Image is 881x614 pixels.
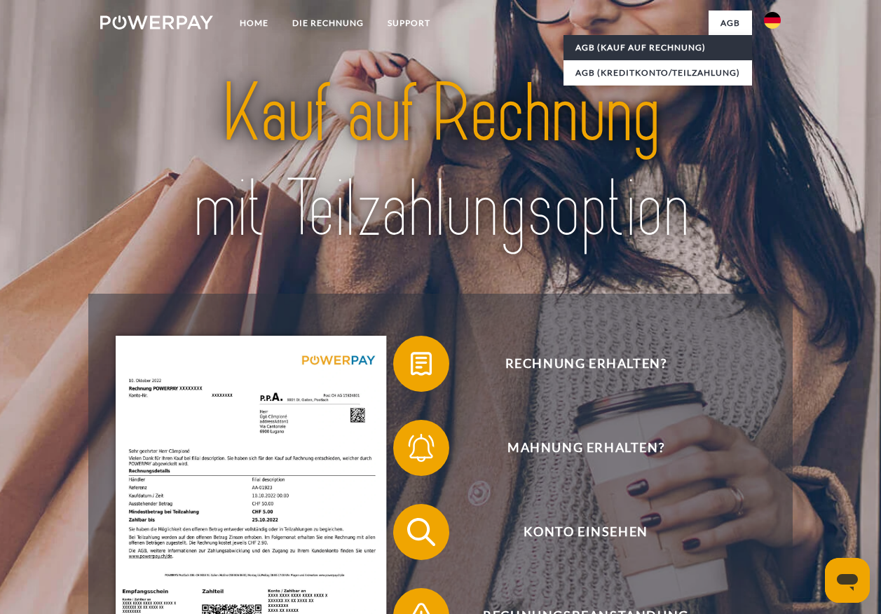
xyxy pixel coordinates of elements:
button: Konto einsehen [393,504,758,560]
a: Home [228,11,280,36]
img: logo-powerpay-white.svg [100,15,213,29]
img: de [764,12,781,29]
button: Rechnung erhalten? [393,336,758,392]
a: SUPPORT [376,11,442,36]
iframe: Schaltfläche zum Öffnen des Messaging-Fensters [825,558,870,603]
span: Konto einsehen [414,504,758,560]
span: Mahnung erhalten? [414,420,758,476]
button: Mahnung erhalten? [393,420,758,476]
img: qb_bill.svg [404,346,439,381]
a: DIE RECHNUNG [280,11,376,36]
a: AGB (Kauf auf Rechnung) [564,35,752,60]
span: Rechnung erhalten? [414,336,758,392]
img: qb_search.svg [404,514,439,550]
a: AGB (Kreditkonto/Teilzahlung) [564,60,752,86]
a: agb [709,11,752,36]
img: title-powerpay_de.svg [133,62,747,262]
img: qb_bell.svg [404,430,439,465]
